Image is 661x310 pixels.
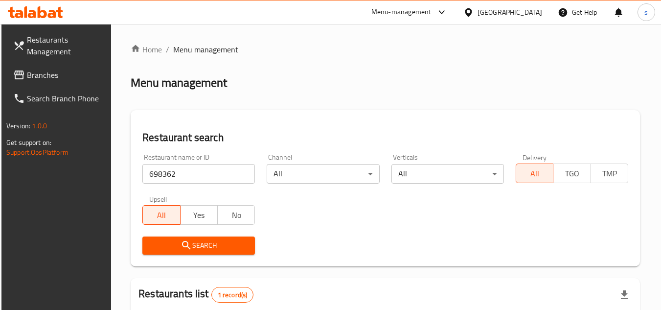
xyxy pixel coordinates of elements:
[5,28,112,63] a: Restaurants Management
[32,119,47,132] span: 1.0.0
[212,290,253,300] span: 1 record(s)
[557,167,587,181] span: TGO
[520,167,549,181] span: All
[217,205,255,225] button: No
[5,87,112,110] a: Search Branch Phone
[27,93,104,104] span: Search Branch Phone
[142,237,255,255] button: Search
[6,119,30,132] span: Version:
[595,167,624,181] span: TMP
[149,195,167,202] label: Upsell
[591,164,628,183] button: TMP
[138,286,253,303] h2: Restaurants list
[150,239,247,252] span: Search
[391,164,504,184] div: All
[184,208,214,222] span: Yes
[27,69,104,81] span: Branches
[131,44,162,55] a: Home
[131,75,227,91] h2: Menu management
[523,154,547,161] label: Delivery
[222,208,251,222] span: No
[166,44,169,55] li: /
[6,136,51,149] span: Get support on:
[6,146,68,159] a: Support.OpsPlatform
[27,34,104,57] span: Restaurants Management
[553,164,591,183] button: TGO
[142,164,255,184] input: Search for restaurant name or ID..
[211,287,254,303] div: Total records count
[180,205,218,225] button: Yes
[147,208,176,222] span: All
[5,63,112,87] a: Branches
[371,6,432,18] div: Menu-management
[173,44,238,55] span: Menu management
[644,7,648,18] span: s
[613,283,636,307] div: Export file
[478,7,542,18] div: [GEOGRAPHIC_DATA]
[142,130,628,145] h2: Restaurant search
[142,205,180,225] button: All
[267,164,379,184] div: All
[131,44,640,55] nav: breadcrumb
[516,164,553,183] button: All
